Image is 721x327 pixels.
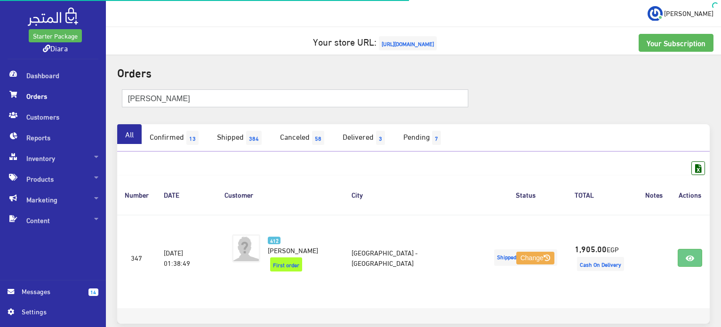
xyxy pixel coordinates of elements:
[567,215,638,301] td: EGP
[8,210,98,231] span: Content
[376,131,385,145] span: 3
[8,168,98,189] span: Products
[335,124,395,152] a: Delivered3
[313,32,439,50] a: Your store URL:[URL][DOMAIN_NAME]
[22,306,90,317] span: Settings
[8,65,98,86] span: Dashboard
[567,175,638,214] th: TOTAL
[670,175,710,214] th: Actions
[8,286,98,306] a: 14 Messages
[484,175,567,214] th: Status
[648,6,663,21] img: ...
[117,66,710,78] h2: Orders
[270,257,302,271] span: First order
[432,131,441,145] span: 7
[232,234,260,263] img: avatar.png
[209,124,272,152] a: Shipped384
[516,252,554,265] button: Change
[268,243,318,256] span: [PERSON_NAME]
[8,189,98,210] span: Marketing
[43,41,68,55] a: Diara
[8,106,98,127] span: Customers
[8,86,98,106] span: Orders
[117,124,142,144] a: All
[156,175,217,214] th: DATE
[117,175,156,214] th: Number
[88,288,98,296] span: 14
[117,215,156,301] td: 347
[312,131,324,145] span: 58
[8,127,98,148] span: Reports
[638,175,670,214] th: Notes
[122,89,468,107] input: Search ( Order NO., Phone Number, Name, E-mail )...
[268,234,329,255] a: 412 [PERSON_NAME]
[22,286,81,296] span: Messages
[268,237,280,245] span: 412
[186,131,199,145] span: 13
[664,7,713,19] span: [PERSON_NAME]
[217,175,344,214] th: Customer
[639,34,713,52] a: Your Subscription
[379,36,437,50] span: [URL][DOMAIN_NAME]
[395,124,451,152] a: Pending7
[142,124,209,152] a: Confirmed13
[344,215,484,301] td: [GEOGRAPHIC_DATA] - [GEOGRAPHIC_DATA]
[29,29,82,42] a: Starter Package
[8,148,98,168] span: Inventory
[575,242,607,255] strong: 1,905.00
[577,257,624,271] span: Cash On Delivery
[28,8,78,26] img: .
[156,215,217,301] td: [DATE] 01:38:49
[494,249,557,266] span: Shipped
[8,306,98,321] a: Settings
[344,175,484,214] th: City
[272,124,335,152] a: Canceled58
[246,131,262,145] span: 384
[648,6,713,21] a: ... [PERSON_NAME]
